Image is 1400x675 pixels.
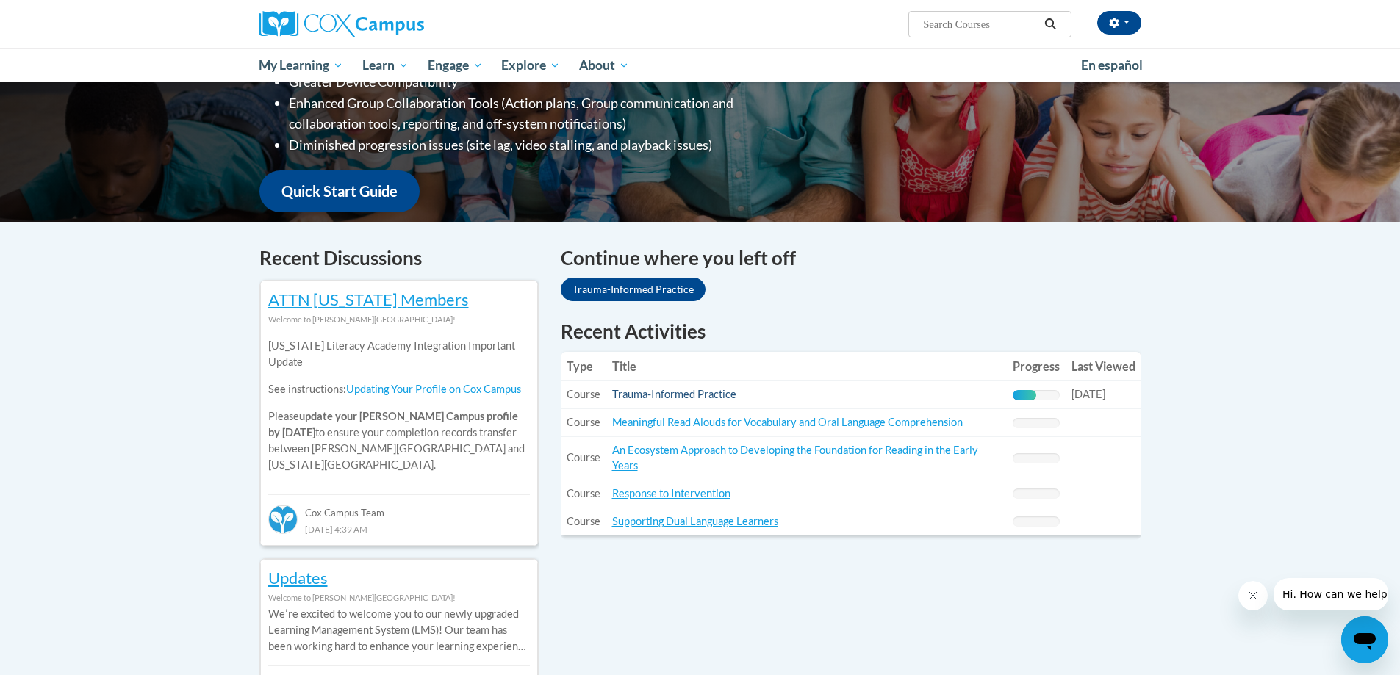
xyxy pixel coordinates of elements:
[1274,578,1388,610] iframe: Message from company
[612,515,778,527] a: Supporting Dual Language Learners
[1097,11,1141,35] button: Account Settings
[362,57,409,74] span: Learn
[570,48,639,82] a: About
[567,388,600,400] span: Course
[268,289,469,309] a: ATTN [US_STATE] Members
[561,318,1141,344] h1: Recent Activities
[567,487,600,499] span: Course
[1071,388,1105,400] span: [DATE]
[428,57,483,74] span: Engage
[1066,352,1141,381] th: Last Viewed
[1013,390,1036,400] div: Progress, %
[9,10,119,22] span: Hi. How can we help?
[259,57,343,74] span: My Learning
[1071,50,1152,81] a: En español
[492,48,570,82] a: Explore
[250,48,353,82] a: My Learning
[612,444,978,472] a: An Ecosystem Approach to Developing the Foundation for Reading in the Early Years
[268,505,298,534] img: Cox Campus Team
[259,244,539,272] h4: Recent Discussions
[268,494,530,521] div: Cox Campus Team
[561,244,1141,272] h4: Continue where you left off
[259,11,424,37] img: Cox Campus
[561,278,706,301] a: Trauma-Informed Practice
[612,487,730,499] a: Response to Intervention
[268,606,530,654] p: Weʹre excited to welcome you to our newly upgraded Learning Management System (LMS)! Our team has...
[612,388,736,400] a: Trauma-Informed Practice
[1341,616,1388,663] iframe: Button to launch messaging window
[606,352,1007,381] th: Title
[237,48,1163,82] div: Main menu
[561,352,606,381] th: Type
[418,48,492,82] a: Engage
[579,57,629,74] span: About
[1007,352,1066,381] th: Progress
[268,311,530,328] div: Welcome to [PERSON_NAME][GEOGRAPHIC_DATA]!
[268,381,530,397] p: See instructions:
[1238,581,1268,610] iframe: Close message
[268,521,530,537] div: [DATE] 4:39 AM
[501,57,560,74] span: Explore
[259,11,539,37] a: Cox Campus
[268,568,328,588] a: Updates
[289,93,792,135] li: Enhanced Group Collaboration Tools (Action plans, Group communication and collaboration tools, re...
[346,383,521,395] a: Updating Your Profile on Cox Campus
[1081,57,1143,73] span: En español
[1039,15,1061,33] button: Search
[922,15,1039,33] input: Search Courses
[612,416,963,428] a: Meaningful Read Alouds for Vocabulary and Oral Language Comprehension
[268,338,530,370] p: [US_STATE] Literacy Academy Integration Important Update
[268,410,518,438] b: update your [PERSON_NAME] Campus profile by [DATE]
[268,590,530,606] div: Welcome to [PERSON_NAME][GEOGRAPHIC_DATA]!
[268,328,530,484] div: Please to ensure your completion records transfer between [PERSON_NAME][GEOGRAPHIC_DATA] and [US_...
[289,134,792,156] li: Diminished progression issues (site lag, video stalling, and playback issues)
[353,48,418,82] a: Learn
[259,170,420,212] a: Quick Start Guide
[567,451,600,463] span: Course
[567,515,600,527] span: Course
[567,416,600,428] span: Course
